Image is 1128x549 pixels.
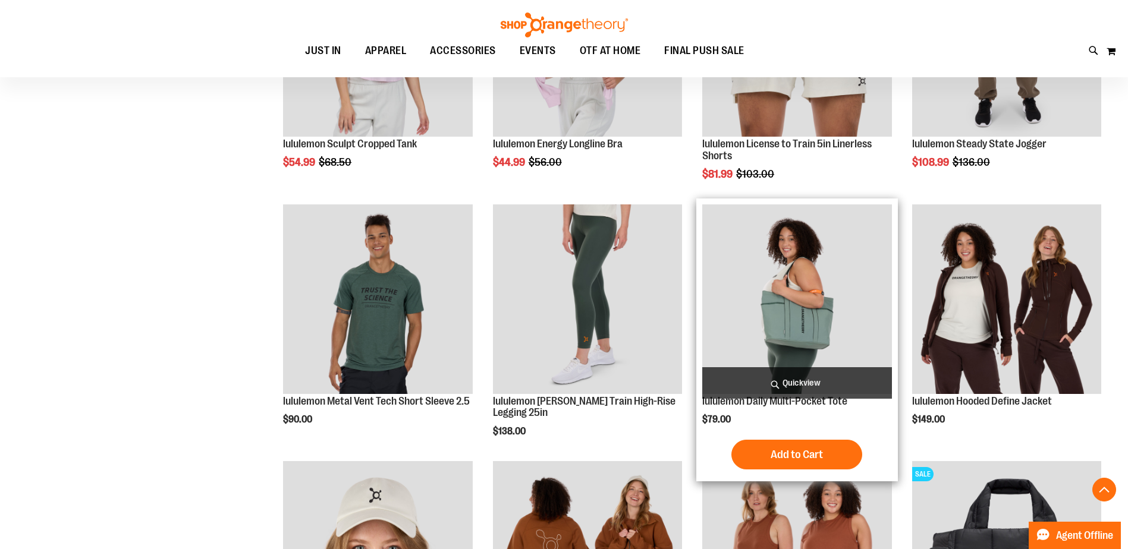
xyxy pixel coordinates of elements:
span: Add to Cart [771,448,823,461]
a: lululemon Steady State Jogger [912,138,1047,150]
span: $56.00 [529,156,564,168]
span: $108.99 [912,156,951,168]
span: $68.50 [319,156,353,168]
span: ACCESSORIES [430,37,496,64]
span: $138.00 [493,426,527,437]
a: Quickview [702,367,891,399]
span: Agent Offline [1056,530,1113,541]
span: $81.99 [702,168,734,180]
a: Main view of 2024 October lululemon Metal Vent Tech SS [283,204,472,395]
a: Main view of 2024 October lululemon Wunder Train High-Rise [493,204,682,395]
img: Main view of 2024 Convention lululemon Hooded Define Jacket [912,204,1101,393]
a: lululemon [PERSON_NAME] Train High-Rise Legging 25in [493,395,675,419]
span: $149.00 [912,414,947,425]
a: lululemon Metal Vent Tech Short Sleeve 2.5 [283,395,470,407]
button: Back To Top [1092,478,1116,501]
span: $79.00 [702,414,733,425]
span: SALE [912,467,934,481]
img: Shop Orangetheory [499,12,630,37]
a: lululemon Sculpt Cropped Tank [283,138,417,150]
span: $136.00 [953,156,992,168]
span: $103.00 [736,168,776,180]
span: FINAL PUSH SALE [664,37,744,64]
span: $44.99 [493,156,527,168]
span: APPAREL [365,37,407,64]
a: lululemon Daily Multi-Pocket Tote [702,395,847,407]
div: product [696,198,897,481]
button: Agent Offline [1029,522,1121,549]
div: product [277,198,478,455]
a: lululemon Hooded Define Jacket [912,395,1052,407]
a: lululemon License to Train 5in Linerless Shorts [702,138,872,162]
span: OTF AT HOME [580,37,641,64]
a: Main view of 2024 Convention lululemon Daily Multi-Pocket Tote [702,204,891,395]
img: Main view of 2024 October lululemon Metal Vent Tech SS [283,204,472,393]
div: product [906,198,1107,455]
img: Main view of 2024 October lululemon Wunder Train High-Rise [493,204,682,393]
a: lululemon Energy Longline Bra [493,138,623,150]
span: JUST IN [305,37,341,64]
span: EVENTS [520,37,556,64]
a: Main view of 2024 Convention lululemon Hooded Define Jacket [912,204,1101,395]
button: Add to Cart [731,440,862,469]
img: Main view of 2024 Convention lululemon Daily Multi-Pocket Tote [702,204,891,393]
span: $90.00 [283,414,314,425]
div: product [487,198,688,467]
span: $54.99 [283,156,317,168]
